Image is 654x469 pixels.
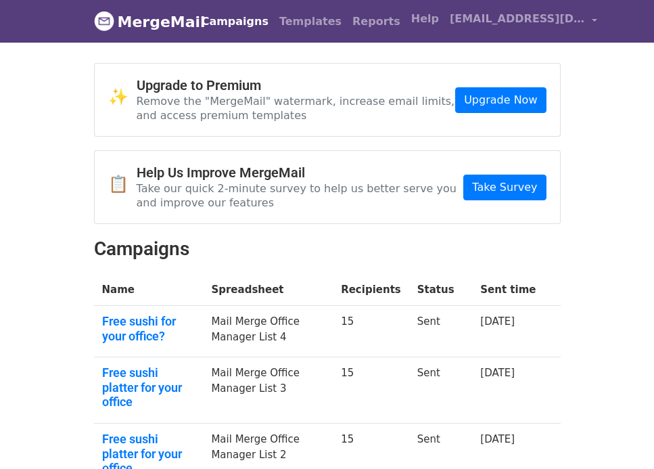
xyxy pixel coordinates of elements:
a: [DATE] [480,315,515,328]
a: Campaigns [196,8,274,35]
a: [EMAIL_ADDRESS][DOMAIN_NAME] [444,5,603,37]
a: [DATE] [480,433,515,445]
a: MergeMail [94,7,185,36]
p: Take our quick 2-minute survey to help us better serve you and improve our features [137,181,464,210]
td: Mail Merge Office Manager List 4 [203,306,333,357]
a: [DATE] [480,367,515,379]
td: 15 [333,357,409,424]
h4: Upgrade to Premium [137,77,456,93]
span: 📋 [108,175,137,194]
a: Upgrade Now [455,87,546,113]
td: Mail Merge Office Manager List 3 [203,357,333,424]
th: Sent time [472,274,544,306]
th: Recipients [333,274,409,306]
span: ✨ [108,87,137,107]
a: Take Survey [463,175,546,200]
img: MergeMail logo [94,11,114,31]
h4: Help Us Improve MergeMail [137,164,464,181]
a: Templates [274,8,347,35]
th: Spreadsheet [203,274,333,306]
a: Free sushi platter for your office [102,365,195,409]
a: Reports [347,8,406,35]
td: Sent [409,357,473,424]
p: Remove the "MergeMail" watermark, increase email limits, and access premium templates [137,94,456,122]
span: [EMAIL_ADDRESS][DOMAIN_NAME] [450,11,585,27]
a: Help [406,5,444,32]
h2: Campaigns [94,238,561,261]
th: Name [94,274,204,306]
a: Free sushi for your office? [102,314,195,343]
th: Status [409,274,473,306]
td: 15 [333,306,409,357]
td: Sent [409,306,473,357]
